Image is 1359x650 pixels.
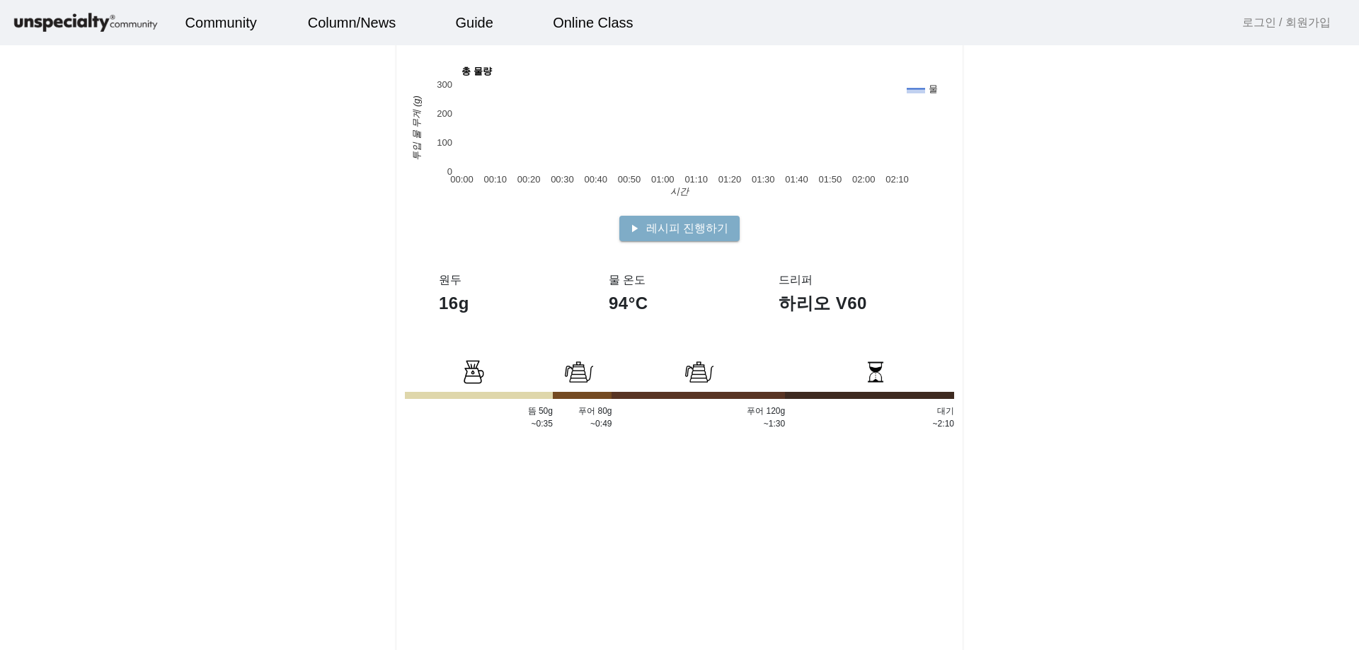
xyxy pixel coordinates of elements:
svg: A chart. [396,57,963,199]
text: 00:40 [584,174,607,185]
p: ~0:35 [405,417,553,430]
p: 푸어 120g [612,405,785,417]
text: 00:30 [551,174,574,185]
a: Messages [93,448,183,484]
img: bloom [565,358,593,386]
text: 투입 물 무게 (g) [411,95,422,161]
text: 00:50 [618,174,641,185]
span: Settings [210,470,244,481]
text: 01:30 [752,174,775,185]
a: Column/News [297,4,407,42]
text: 총 물량 [461,65,493,76]
h1: 하리오 V60 [779,292,920,314]
p: 대기 [785,405,954,417]
p: ~0:49 [553,417,612,430]
h1: 94°C [609,292,750,314]
text: 00:00 [450,174,474,185]
text: 00:10 [484,174,508,185]
p: 푸어 80g [553,405,612,417]
text: 시간 [670,186,690,197]
text: 01:10 [684,174,708,185]
text: 00:20 [517,174,541,185]
text: 01:00 [651,174,675,185]
img: bloom [685,358,713,386]
text: 100 [437,137,452,148]
span: 레시피 진행하기 [646,220,728,237]
text: 200 [437,108,452,119]
h3: 원두 [439,273,580,286]
text: 01:50 [819,174,842,185]
h1: 16g [439,292,580,314]
a: Online Class [541,4,644,42]
h3: 드리퍼 [779,273,920,286]
text: 01:20 [718,174,742,185]
h3: 물 온도 [609,273,750,286]
span: Messages [117,470,159,482]
text: 0 [447,166,452,177]
text: 300 [437,79,452,90]
text: 물 [929,83,938,94]
p: 뜸 50g [405,405,553,417]
p: ~2:10 [785,417,954,430]
a: 로그인 / 회원가입 [1242,14,1331,31]
p: ~1:30 [612,417,785,430]
text: 02:10 [885,174,909,185]
a: Settings [183,448,272,484]
a: Guide [445,4,505,42]
text: 02:00 [852,174,876,185]
button: 레시피 진행하기 [619,216,740,241]
img: logo [11,11,160,35]
img: bloom [459,358,487,386]
text: 01:40 [785,174,808,185]
a: Community [174,4,268,42]
img: bloom [861,358,890,386]
a: Home [4,448,93,484]
span: Home [36,470,61,481]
